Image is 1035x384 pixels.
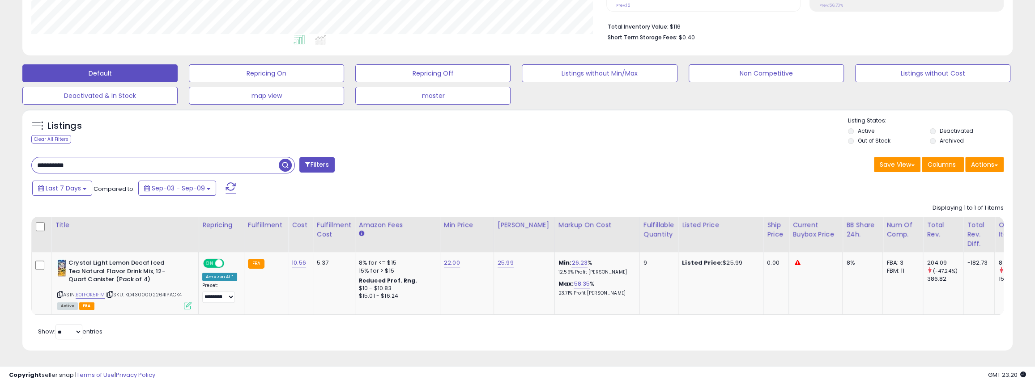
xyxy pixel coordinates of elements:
[846,220,879,239] div: BB Share 24h.
[922,157,964,172] button: Columns
[31,135,71,143] div: Clear All Filters
[76,291,105,299] a: B01FOK5IFM
[558,220,636,230] div: Markup on Cost
[858,137,890,144] label: Out of Stock
[848,117,1013,125] p: Listing States:
[202,220,240,230] div: Repricing
[679,33,695,42] span: $0.40
[444,258,460,267] a: 22.00
[927,220,959,239] div: Total Rev.
[355,64,511,82] button: Repricing Off
[571,258,588,267] a: 26.23
[292,258,306,267] a: 10.56
[858,127,874,135] label: Active
[767,259,782,267] div: 0.00
[57,302,78,310] span: All listings currently available for purchase on Amazon
[94,185,135,193] span: Compared to:
[359,277,417,284] b: Reduced Prof. Rng.
[967,259,988,267] div: -182.73
[558,258,572,267] b: Min:
[608,34,677,41] b: Short Term Storage Fees:
[927,259,963,267] div: 204.09
[574,279,590,288] a: 58.35
[223,260,237,267] span: OFF
[498,258,514,267] a: 25.99
[643,220,674,239] div: Fulfillable Quantity
[299,157,334,173] button: Filters
[317,220,351,239] div: Fulfillment Cost
[359,220,436,230] div: Amazon Fees
[46,184,81,193] span: Last 7 Days
[608,21,997,31] li: $116
[608,23,669,30] b: Total Inventory Value:
[498,220,551,230] div: [PERSON_NAME]
[792,220,839,239] div: Current Buybox Price
[682,220,759,230] div: Listed Price
[57,259,66,277] img: 51kR+9Dqf+L._SL40_.jpg
[554,217,639,252] th: The percentage added to the cost of goods (COGS) that forms the calculator for Min & Max prices.
[317,259,348,267] div: 5.37
[940,137,964,144] label: Archived
[998,220,1031,239] div: Ordered Items
[189,64,344,82] button: Repricing On
[558,290,633,296] p: 23.71% Profit [PERSON_NAME]
[152,184,205,193] span: Sep-03 - Sep-09
[933,204,1004,212] div: Displaying 1 to 1 of 1 items
[202,273,237,281] div: Amazon AI *
[57,259,192,308] div: ASIN:
[204,260,215,267] span: ON
[682,259,756,267] div: $25.99
[68,259,177,286] b: Crystal Light Lemon Decaf Iced Tea Natural Flavor Drink Mix, 12-Quart Canister (Pack of 4)
[558,259,633,275] div: %
[55,220,195,230] div: Title
[138,181,216,196] button: Sep-03 - Sep-09
[189,87,344,105] button: map view
[22,64,178,82] button: Default
[558,280,633,296] div: %
[998,259,1035,267] div: 8
[933,267,957,274] small: (-47.24%)
[359,259,433,267] div: 8% for <= $15
[116,371,155,379] a: Privacy Policy
[886,267,916,275] div: FBM: 11
[248,259,264,269] small: FBA
[359,230,364,238] small: Amazon Fees.
[32,181,92,196] button: Last 7 Days
[928,160,956,169] span: Columns
[38,327,102,336] span: Show: entries
[689,64,844,82] button: Non Competitive
[558,279,574,288] b: Max:
[967,220,991,249] div: Total Rev. Diff.
[444,220,490,230] div: Min Price
[202,283,237,303] div: Preset:
[886,259,916,267] div: FBA: 3
[292,220,309,230] div: Cost
[874,157,920,172] button: Save View
[682,258,723,267] b: Listed Price:
[359,285,433,292] div: $10 - $10.83
[22,87,178,105] button: Deactivated & In Stock
[9,371,155,380] div: seller snap | |
[558,269,633,275] p: 12.59% Profit [PERSON_NAME]
[940,127,973,135] label: Deactivated
[359,267,433,275] div: 15% for > $15
[855,64,1010,82] button: Listings without Cost
[9,371,42,379] strong: Copyright
[846,259,876,267] div: 8%
[886,220,919,239] div: Num of Comp.
[47,120,82,132] h5: Listings
[79,302,94,310] span: FBA
[643,259,671,267] div: 9
[998,275,1035,283] div: 15
[106,291,182,298] span: | SKU: KD43000022641PACK4
[819,3,843,8] small: Prev: 56.70%
[767,220,785,239] div: Ship Price
[248,220,284,230] div: Fulfillment
[988,371,1026,379] span: 2025-09-17 23:20 GMT
[77,371,115,379] a: Terms of Use
[522,64,677,82] button: Listings without Min/Max
[927,275,963,283] div: 386.82
[355,87,511,105] button: master
[965,157,1004,172] button: Actions
[616,3,630,8] small: Prev: 15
